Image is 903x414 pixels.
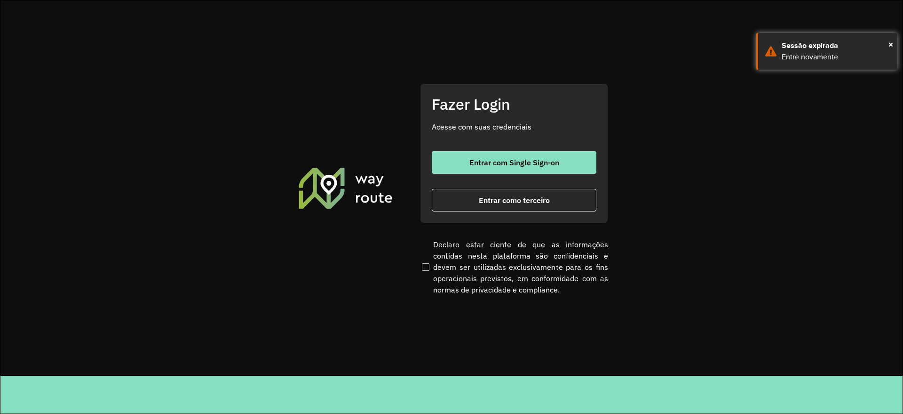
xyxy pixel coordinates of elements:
button: button [432,151,596,174]
button: button [432,189,596,211]
label: Declaro estar ciente de que as informações contidas nesta plataforma são confidenciais e devem se... [420,239,608,295]
p: Acesse com suas credenciais [432,121,596,132]
span: Entrar como terceiro [479,196,550,204]
div: Sessão expirada [782,40,890,51]
span: × [888,37,893,51]
img: Roteirizador AmbevTech [297,166,394,210]
button: Close [888,37,893,51]
span: Entrar com Single Sign-on [469,159,559,166]
div: Entre novamente [782,51,890,63]
h2: Fazer Login [432,95,596,113]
